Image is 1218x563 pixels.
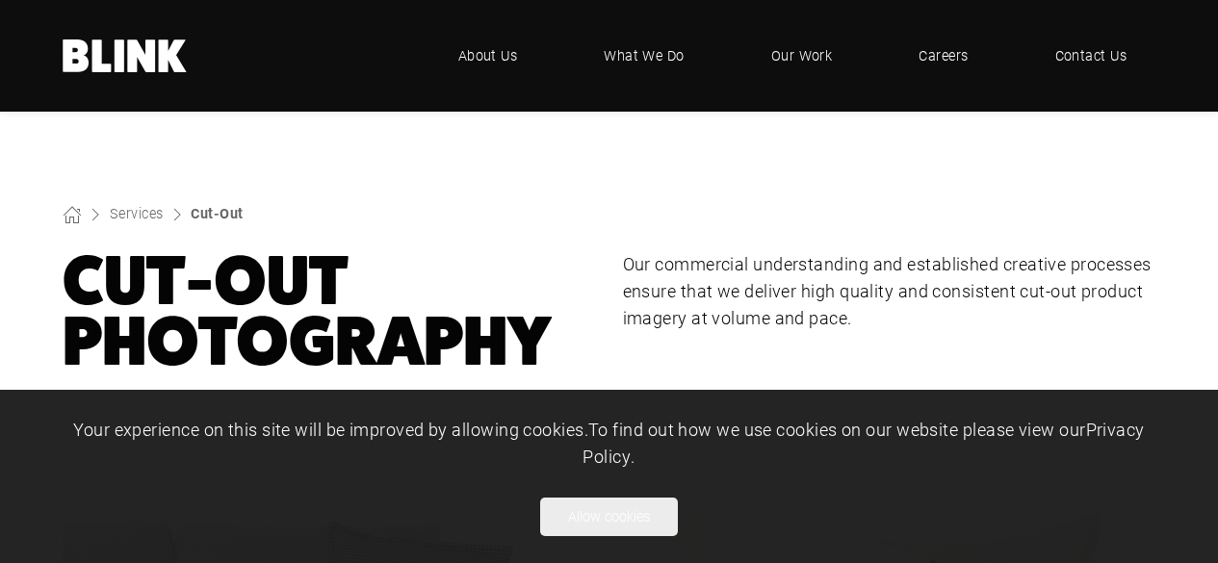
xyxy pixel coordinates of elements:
[1055,45,1127,66] span: Contact Us
[63,251,596,371] h1: Cut-Out Photography
[191,204,243,222] a: Cut-Out
[742,27,862,85] a: Our Work
[575,27,713,85] a: What We Do
[623,251,1156,332] p: Our commercial understanding and established creative processes ensure that we deliver high quali...
[771,45,833,66] span: Our Work
[1026,27,1156,85] a: Contact Us
[890,27,997,85] a: Careers
[604,45,685,66] span: What We Do
[540,498,678,536] button: Allow cookies
[458,45,518,66] span: About Us
[73,418,1144,468] span: Your experience on this site will be improved by allowing cookies. To find out how we use cookies...
[919,45,968,66] span: Careers
[429,27,547,85] a: About Us
[110,204,164,222] a: Services
[63,39,188,72] a: Home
